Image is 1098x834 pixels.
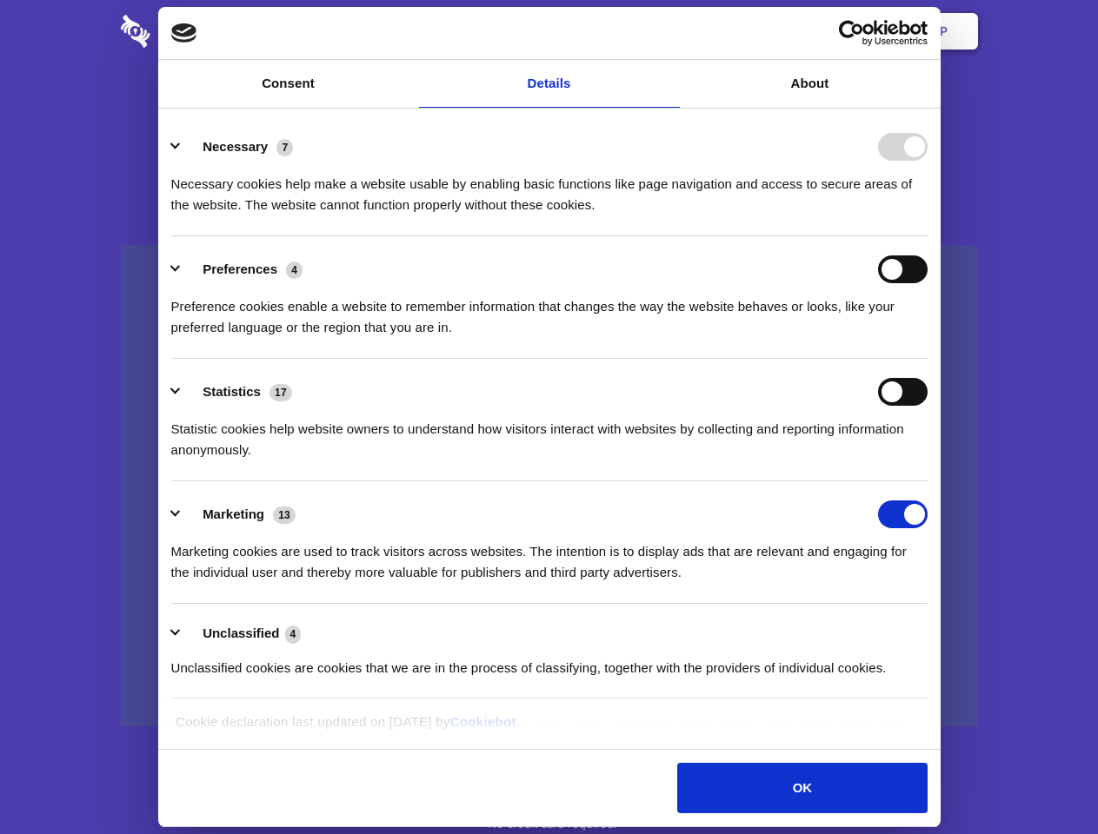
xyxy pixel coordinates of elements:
a: Consent [158,60,419,108]
a: About [680,60,941,108]
button: Statistics (17) [171,378,303,406]
div: Cookie declaration last updated on [DATE] by [163,712,935,745]
a: Wistia video thumbnail [121,245,978,727]
div: Necessary cookies help make a website usable by enabling basic functions like page navigation and... [171,161,928,215]
img: logo [171,23,197,43]
a: Pricing [510,4,586,58]
button: Preferences (4) [171,255,314,283]
h4: Auto-redaction of sensitive data, encrypted data sharing and self-destructing private chats. Shar... [121,158,978,215]
span: 7 [276,139,293,156]
span: 13 [273,506,296,524]
a: Details [419,60,680,108]
a: Contact [705,4,785,58]
img: logo-wordmark-white-trans-d4663122ce5f474addd5e946df7df03e33cb6a1c49d2221995e7729f52c070b2.svg [121,15,270,48]
span: 4 [285,625,302,643]
div: Statistic cookies help website owners to understand how visitors interact with websites by collec... [171,406,928,460]
button: OK [677,763,927,813]
h1: Eliminate Slack Data Loss. [121,78,978,141]
span: 4 [286,261,303,279]
iframe: Drift Widget Chat Controller [1011,747,1077,813]
button: Necessary (7) [171,133,304,161]
label: Preferences [203,261,277,276]
button: Unclassified (4) [171,623,312,645]
label: Marketing [203,506,264,521]
span: 17 [270,384,292,401]
a: Cookiebot [450,714,516,729]
div: Unclassified cookies are cookies that we are in the process of classifying, together with the pro... [171,645,928,678]
button: Marketing (13) [171,500,307,528]
div: Preference cookies enable a website to remember information that changes the way the website beha... [171,283,928,338]
a: Usercentrics Cookiebot - opens in a new window [775,20,928,46]
label: Necessary [203,139,268,154]
div: Marketing cookies are used to track visitors across websites. The intention is to display ads tha... [171,528,928,583]
label: Statistics [203,384,261,399]
a: Login [789,4,864,58]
